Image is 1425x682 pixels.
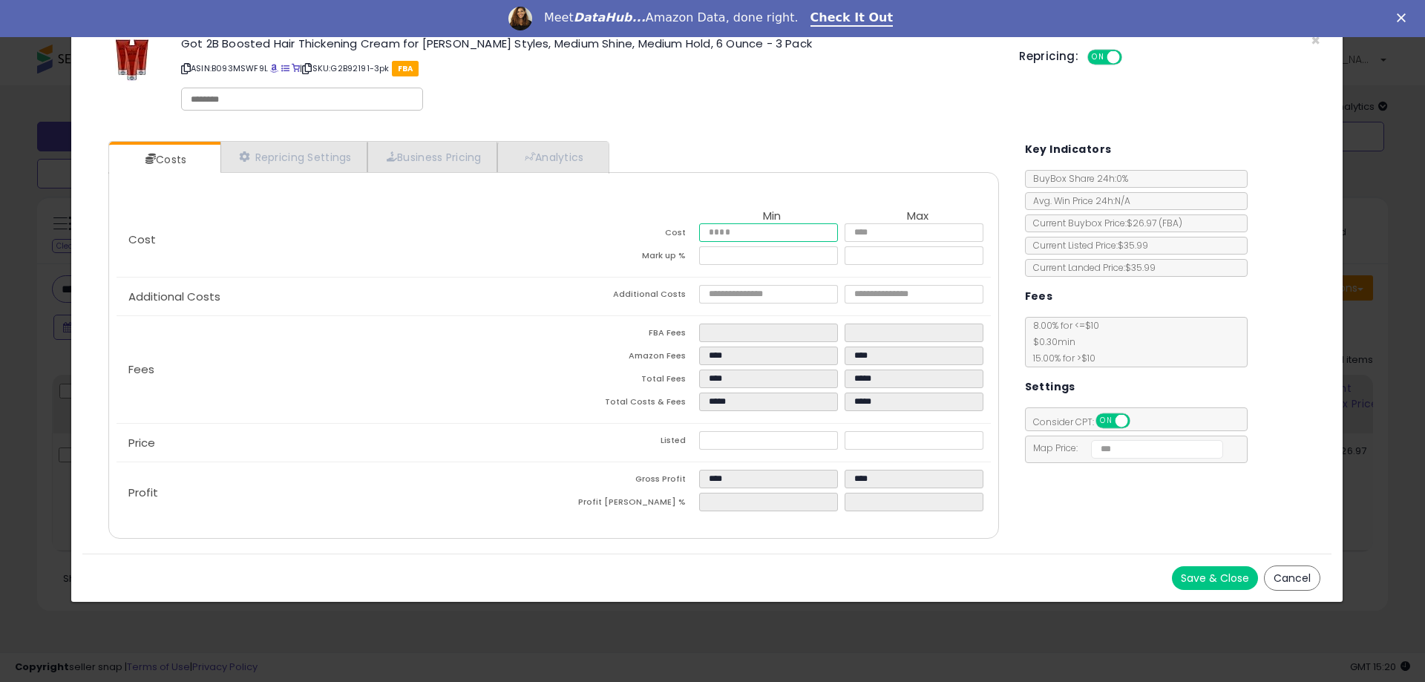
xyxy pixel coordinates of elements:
[554,347,699,370] td: Amazon Fees
[1025,378,1075,396] h5: Settings
[810,10,894,27] a: Check It Out
[1311,30,1320,51] span: ×
[1026,442,1224,454] span: Map Price:
[1026,416,1150,428] span: Consider CPT:
[117,437,554,449] p: Price
[845,210,990,223] th: Max
[1127,415,1151,427] span: OFF
[1026,217,1182,229] span: Current Buybox Price:
[1159,217,1182,229] span: ( FBA )
[1120,51,1144,64] span: OFF
[554,370,699,393] td: Total Fees
[117,487,554,499] p: Profit
[1097,415,1116,427] span: ON
[544,10,799,25] div: Meet Amazon Data, done right.
[1026,319,1099,364] span: 8.00 % for <= $10
[1397,13,1412,22] div: Close
[1025,140,1112,159] h5: Key Indicators
[109,145,219,174] a: Costs
[497,142,607,172] a: Analytics
[115,38,149,82] img: 41R+60dPa-L._SL60_.jpg
[554,285,699,308] td: Additional Costs
[554,470,699,493] td: Gross Profit
[1026,194,1130,207] span: Avg. Win Price 24h: N/A
[1026,335,1075,348] span: $0.30 min
[270,62,278,74] a: BuyBox page
[1127,217,1182,229] span: $26.97
[117,291,554,303] p: Additional Costs
[117,364,554,376] p: Fees
[554,393,699,416] td: Total Costs & Fees
[281,62,289,74] a: All offer listings
[574,10,646,24] i: DataHub...
[117,234,554,246] p: Cost
[554,493,699,516] td: Profit [PERSON_NAME] %
[220,142,367,172] a: Repricing Settings
[1172,566,1258,590] button: Save & Close
[554,431,699,454] td: Listed
[1025,287,1053,306] h5: Fees
[554,246,699,269] td: Mark up %
[367,142,497,172] a: Business Pricing
[292,62,300,74] a: Your listing only
[554,324,699,347] td: FBA Fees
[1019,50,1078,62] h5: Repricing:
[1026,172,1128,185] span: BuyBox Share 24h: 0%
[1264,565,1320,591] button: Cancel
[554,223,699,246] td: Cost
[181,38,997,49] h3: Got 2B Boosted Hair Thickening Cream for [PERSON_NAME] Styles, Medium Shine, Medium Hold, 6 Ounce...
[1026,239,1148,252] span: Current Listed Price: $35.99
[181,56,997,80] p: ASIN: B093MSWF9L | SKU: G2B92191-3pk
[392,61,419,76] span: FBA
[699,210,845,223] th: Min
[1089,51,1107,64] span: ON
[508,7,532,30] img: Profile image for Georgie
[1026,261,1156,274] span: Current Landed Price: $35.99
[1026,352,1095,364] span: 15.00 % for > $10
